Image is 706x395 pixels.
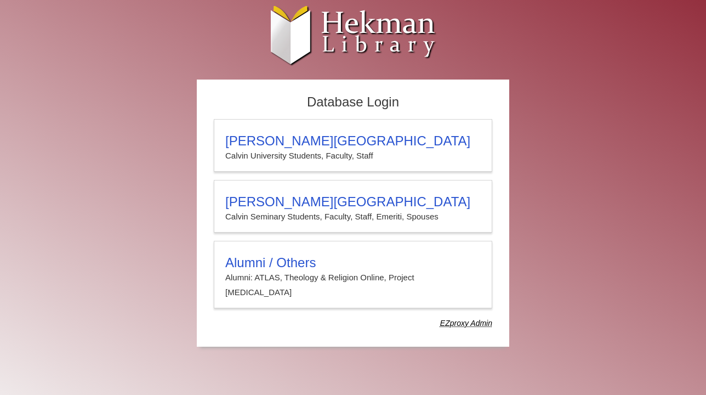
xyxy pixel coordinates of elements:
h3: Alumni / Others [225,255,481,270]
a: [PERSON_NAME][GEOGRAPHIC_DATA]Calvin University Students, Faculty, Staff [214,119,492,172]
h3: [PERSON_NAME][GEOGRAPHIC_DATA] [225,133,481,149]
p: Calvin Seminary Students, Faculty, Staff, Emeriti, Spouses [225,210,481,224]
a: [PERSON_NAME][GEOGRAPHIC_DATA]Calvin Seminary Students, Faculty, Staff, Emeriti, Spouses [214,180,492,233]
h3: [PERSON_NAME][GEOGRAPHIC_DATA] [225,194,481,210]
summary: Alumni / OthersAlumni: ATLAS, Theology & Religion Online, Project [MEDICAL_DATA] [225,255,481,300]
h2: Database Login [208,91,498,114]
p: Alumni: ATLAS, Theology & Religion Online, Project [MEDICAL_DATA] [225,270,481,300]
p: Calvin University Students, Faculty, Staff [225,149,481,163]
dfn: Use Alumni login [440,319,492,328]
